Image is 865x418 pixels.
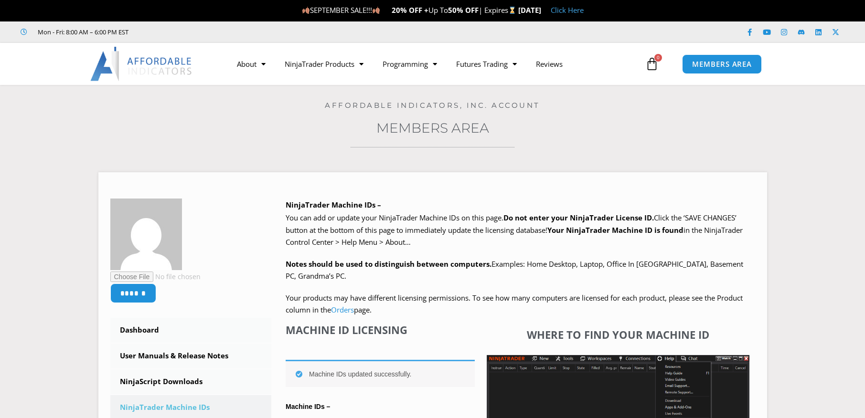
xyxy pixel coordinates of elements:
h4: Machine ID Licensing [286,324,475,336]
span: Your products may have different licensing permissions. To see how many computers are licensed fo... [286,293,743,315]
a: Orders [331,305,354,314]
strong: 20% OFF + [392,5,428,15]
img: 🍂 [373,7,380,14]
strong: Machine IDs – [286,403,330,410]
span: 0 [654,54,662,62]
a: NinjaTrader Products [275,53,373,75]
span: SEPTEMBER SALE!!! Up To | Expires [302,5,518,15]
b: Do not enter your NinjaTrader License ID. [503,213,654,222]
div: Machine IDs updated successfully. [286,360,475,387]
span: MEMBERS AREA [692,61,752,68]
span: Examples: Home Desktop, Laptop, Office In [GEOGRAPHIC_DATA], Basement PC, Grandma’s PC. [286,259,743,281]
a: Reviews [526,53,572,75]
strong: 50% OFF [448,5,479,15]
nav: Menu [227,53,643,75]
b: NinjaTrader Machine IDs – [286,200,381,209]
a: Dashboard [110,318,272,343]
img: ⌛ [509,7,516,14]
img: 🍂 [302,7,310,14]
strong: [DATE] [518,5,541,15]
a: Members Area [376,120,489,136]
span: Click the ‘SAVE CHANGES’ button at the bottom of this page to immediately update the licensing da... [286,213,743,247]
img: f4991e39708aaea46ff2af31bba3010b092a43da359919f49b6ae957851ff8ad [110,199,182,270]
a: Futures Trading [447,53,526,75]
span: Mon - Fri: 8:00 AM – 6:00 PM EST [35,26,128,38]
a: Programming [373,53,447,75]
img: LogoAI | Affordable Indicators – NinjaTrader [90,47,193,81]
span: You can add or update your NinjaTrader Machine IDs on this page. [286,213,503,222]
a: User Manuals & Release Notes [110,344,272,368]
a: NinjaScript Downloads [110,369,272,394]
a: Click Here [551,5,584,15]
a: 0 [631,50,673,78]
h4: Where to find your Machine ID [487,328,749,341]
strong: Your NinjaTrader Machine ID is found [547,225,683,235]
a: About [227,53,275,75]
strong: Notes should be used to distinguish between computers. [286,259,491,269]
iframe: Customer reviews powered by Trustpilot [142,27,285,37]
a: Affordable Indicators, Inc. Account [325,101,540,110]
a: MEMBERS AREA [682,54,762,74]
